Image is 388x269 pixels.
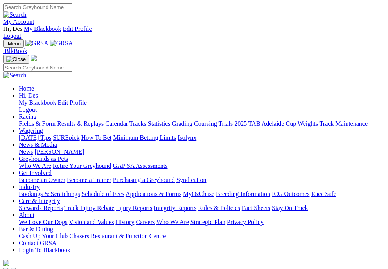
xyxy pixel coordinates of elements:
[3,11,27,18] img: Search
[19,99,56,106] a: My Blackbook
[148,120,171,127] a: Statistics
[154,205,196,211] a: Integrity Reports
[19,191,385,198] div: Industry
[19,134,385,141] div: Wagering
[19,162,385,169] div: Greyhounds as Pets
[19,141,57,148] a: News & Media
[3,39,24,48] button: Toggle navigation
[19,92,38,99] span: Hi, Des
[69,219,114,225] a: Vision and Values
[19,148,385,155] div: News & Media
[19,240,56,246] a: Contact GRSA
[19,247,70,253] a: Login To Blackbook
[113,134,176,141] a: Minimum Betting Limits
[3,72,27,79] img: Search
[19,219,67,225] a: We Love Our Dogs
[298,120,318,127] a: Weights
[19,233,68,239] a: Cash Up Your Club
[19,113,36,120] a: Racing
[242,205,270,211] a: Fact Sheets
[113,162,168,169] a: GAP SA Assessments
[19,127,43,134] a: Wagering
[19,205,63,211] a: Stewards Reports
[19,148,33,155] a: News
[190,219,225,225] a: Strategic Plan
[3,18,34,25] a: My Account
[8,41,21,46] span: Menu
[3,25,22,32] span: Hi, Des
[227,219,264,225] a: Privacy Policy
[19,198,60,204] a: Care & Integrity
[5,48,27,54] span: BlkBook
[234,120,296,127] a: 2025 TAB Adelaide Cup
[3,64,72,72] input: Search
[115,219,134,225] a: History
[113,176,175,183] a: Purchasing a Greyhound
[136,219,155,225] a: Careers
[19,205,385,212] div: Care & Integrity
[19,85,34,92] a: Home
[67,176,111,183] a: Become a Trainer
[19,233,385,240] div: Bar & Dining
[63,25,92,32] a: Edit Profile
[218,120,233,127] a: Trials
[53,134,79,141] a: SUREpick
[3,260,9,266] img: logo-grsa-white.png
[3,3,72,11] input: Search
[57,120,104,127] a: Results & Replays
[3,25,385,39] div: My Account
[19,226,53,232] a: Bar & Dining
[6,56,26,62] img: Close
[3,55,29,64] button: Toggle navigation
[126,191,181,197] a: Applications & Forms
[64,205,114,211] a: Track Injury Rebate
[194,120,217,127] a: Coursing
[19,212,34,218] a: About
[183,191,214,197] a: MyOzChase
[69,233,166,239] a: Chasers Restaurant & Function Centre
[129,120,146,127] a: Tracks
[58,99,87,106] a: Edit Profile
[3,48,27,54] a: BlkBook
[116,205,152,211] a: Injury Reports
[19,120,56,127] a: Fields & Form
[19,92,40,99] a: Hi, Des
[105,120,128,127] a: Calendar
[198,205,240,211] a: Rules & Policies
[19,155,68,162] a: Greyhounds as Pets
[53,162,111,169] a: Retire Your Greyhound
[81,134,112,141] a: How To Bet
[31,55,37,61] img: logo-grsa-white.png
[272,191,309,197] a: ICG Outcomes
[19,176,385,183] div: Get Involved
[19,219,385,226] div: About
[34,148,84,155] a: [PERSON_NAME]
[19,134,51,141] a: [DATE] Tips
[81,191,124,197] a: Schedule of Fees
[178,134,196,141] a: Isolynx
[172,120,192,127] a: Grading
[272,205,308,211] a: Stay On Track
[156,219,189,225] a: Who We Are
[3,32,21,39] a: Logout
[176,176,206,183] a: Syndication
[19,162,51,169] a: Who We Are
[19,183,40,190] a: Industry
[24,25,61,32] a: My Blackbook
[19,169,52,176] a: Get Involved
[320,120,368,127] a: Track Maintenance
[216,191,270,197] a: Breeding Information
[25,40,48,47] img: GRSA
[50,40,73,47] img: GRSA
[311,191,336,197] a: Race Safe
[19,99,385,113] div: Hi, Des
[19,191,80,197] a: Bookings & Scratchings
[19,106,37,113] a: Logout
[19,120,385,127] div: Racing
[19,176,65,183] a: Become an Owner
